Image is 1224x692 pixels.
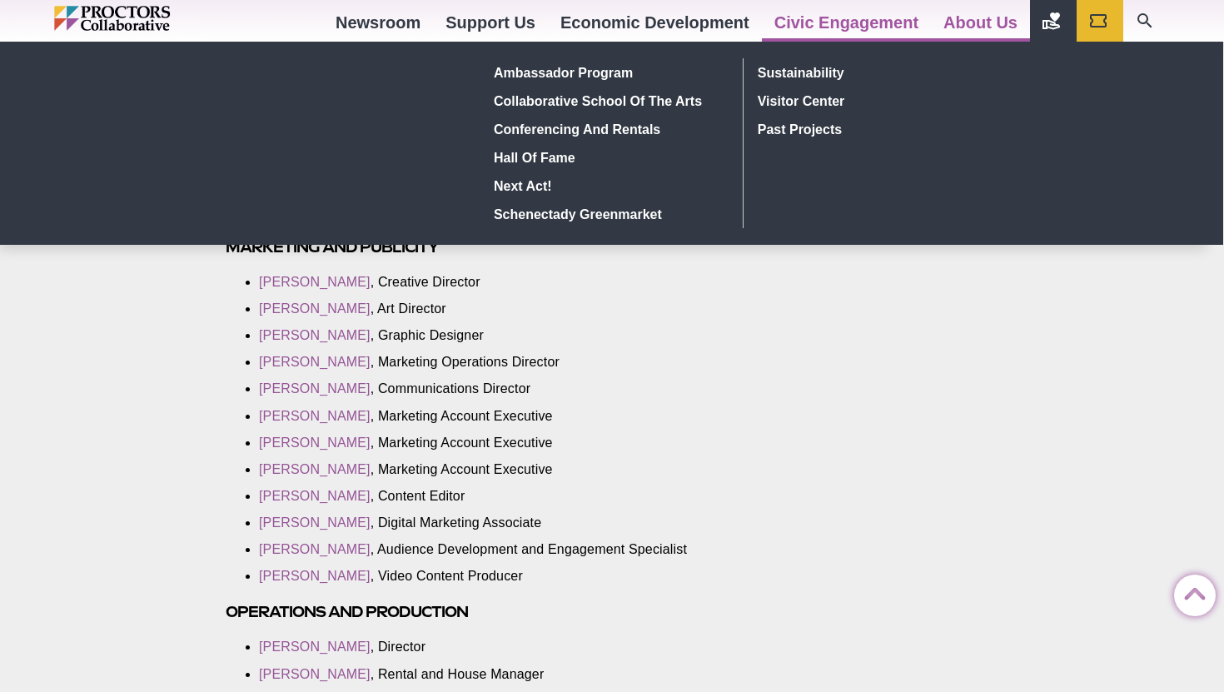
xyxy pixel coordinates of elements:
[259,514,690,532] li: , Digital Marketing Associate
[259,461,690,479] li: , Marketing Account Executive
[259,300,690,318] li: , Art Director
[259,407,690,426] li: , Marketing Account Executive
[259,567,690,585] li: , Video Content Producer
[259,489,371,503] a: [PERSON_NAME]
[259,380,690,398] li: , Communications Director
[226,237,715,256] h3: Marketing and Publicity
[487,115,729,143] a: Conferencing and rentals
[751,87,994,115] a: Visitor Center
[259,487,690,505] li: , Content Editor
[259,381,371,396] a: [PERSON_NAME]
[259,638,690,656] li: , Director
[259,667,371,681] a: [PERSON_NAME]
[259,328,371,342] a: [PERSON_NAME]
[1174,575,1207,609] a: Back to Top
[54,6,241,31] img: Proctors logo
[259,540,690,559] li: , Audience Development and Engagement Specialist
[259,640,371,654] a: [PERSON_NAME]
[259,436,371,450] a: [PERSON_NAME]
[487,172,729,200] a: Next Act!
[751,58,994,87] a: Sustainability
[259,434,690,452] li: , Marketing Account Executive
[259,542,371,556] a: [PERSON_NAME]
[259,665,690,684] li: , Rental and House Manager
[487,200,729,228] a: Schenectady Greenmarket
[259,353,690,371] li: , Marketing Operations Director
[259,569,371,583] a: [PERSON_NAME]
[487,143,729,172] a: Hall of Fame
[259,273,690,291] li: , Creative Director
[259,409,371,423] a: [PERSON_NAME]
[226,602,715,621] h3: Operations and Production
[259,275,371,289] a: [PERSON_NAME]
[751,115,994,143] a: Past Projects
[259,326,690,345] li: , Graphic Designer
[259,462,371,476] a: [PERSON_NAME]
[259,301,371,316] a: [PERSON_NAME]
[259,515,371,530] a: [PERSON_NAME]
[487,87,729,115] a: Collaborative School of the Arts
[487,58,729,87] a: Ambassador Program
[259,355,371,369] a: [PERSON_NAME]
